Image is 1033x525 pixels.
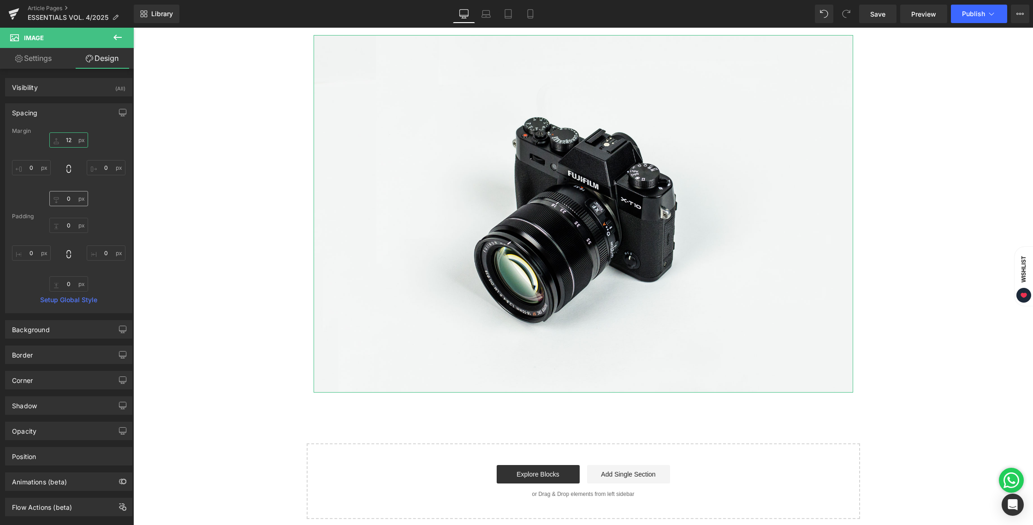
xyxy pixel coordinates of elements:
[151,10,173,18] span: Library
[12,447,36,460] div: Position
[49,218,88,233] input: 0
[497,5,519,23] a: Tablet
[837,5,855,23] button: Redo
[1002,494,1024,516] div: Open Intercom Messenger
[1011,5,1029,23] button: More
[12,397,37,410] div: Shadow
[188,463,712,470] p: or Drag & Drop elements from left sidebar
[28,5,134,12] a: Article Pages
[12,321,50,334] div: Background
[49,132,88,148] input: 0
[870,9,885,19] span: Save
[134,5,179,23] a: New Library
[24,34,44,42] span: Image
[911,9,936,19] span: Preview
[815,5,833,23] button: Undo
[900,5,947,23] a: Preview
[28,14,108,21] span: ESSENTIALS VOL. 4/2025
[12,78,38,91] div: Visibility
[12,473,67,486] div: Animations (beta)
[69,48,136,69] a: Design
[49,276,88,292] input: 0
[453,5,475,23] a: Desktop
[12,104,37,117] div: Spacing
[454,437,537,456] a: Add Single Section
[363,437,446,456] a: Explore Blocks
[12,245,51,261] input: 0
[12,422,36,435] div: Opacity
[519,5,541,23] a: Mobile
[12,498,72,511] div: Flow Actions (beta)
[115,78,125,94] div: (All)
[87,160,125,175] input: 0
[12,371,33,384] div: Corner
[962,10,985,18] span: Publish
[12,213,125,220] div: Padding
[951,5,1007,23] button: Publish
[12,160,51,175] input: 0
[12,128,125,134] div: Margin
[475,5,497,23] a: Laptop
[12,296,125,304] a: Setup Global Style
[87,245,125,261] input: 0
[49,191,88,206] input: 0
[12,346,33,359] div: Border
